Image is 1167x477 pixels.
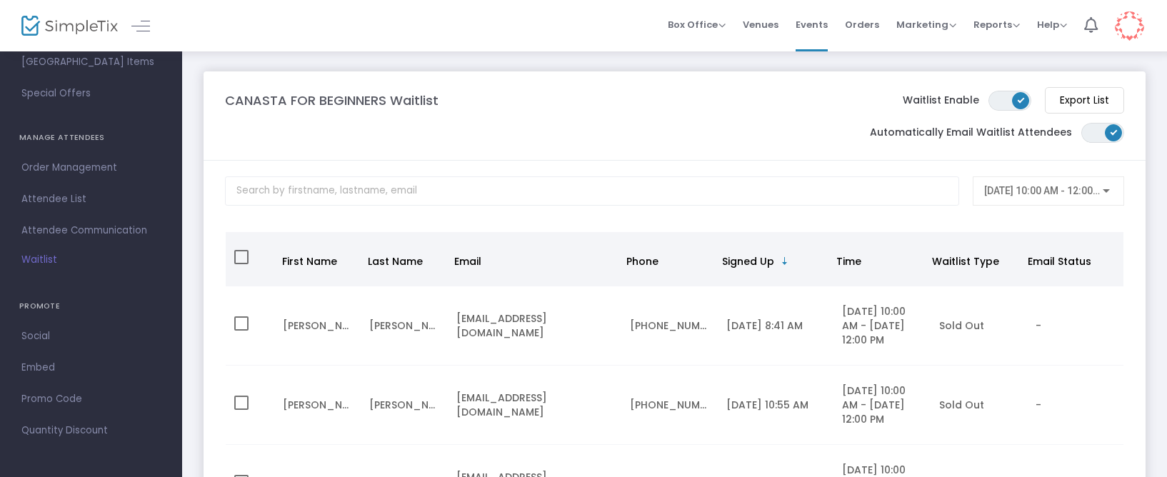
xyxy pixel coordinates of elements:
[21,253,57,267] span: Waitlist
[21,53,161,71] span: [GEOGRAPHIC_DATA] Items
[726,318,825,333] div: 8/6/2025
[21,327,161,346] span: Social
[454,254,481,268] span: Email
[630,398,709,412] div: 3102743455
[21,221,161,240] span: Attendee Communication
[845,6,879,43] span: Orders
[722,254,774,268] span: Signed Up
[21,159,161,177] span: Order Management
[21,190,161,209] span: Attendee List
[726,398,825,412] div: 8/5/2025
[842,304,921,347] div: [DATE] 10:00 AM - [DATE] 12:00 PM
[779,256,791,267] span: Sortable
[369,398,439,412] div: Ehrlich
[1019,232,1115,287] th: Email Status
[1017,96,1024,104] span: ON
[939,318,1018,333] div: 4
[984,185,1110,196] span: [DATE] 10:00 AM - 12:00 PM
[743,6,778,43] span: Venues
[225,176,959,206] input: Search by firstname, lastname, email
[21,84,161,103] span: Special Offers
[456,391,613,419] div: drsehrlich1964@gmail.com
[21,390,161,408] span: Promo Code
[368,254,423,268] span: Last Name
[1045,87,1124,114] m-button: Export List
[896,18,956,31] span: Marketing
[1027,366,1123,445] td: -
[903,93,979,108] label: Waitlist Enable
[19,124,163,152] h4: MANAGE ATTENDEES
[923,232,1019,287] th: Waitlist Type
[618,232,713,287] th: Phone
[870,125,1072,140] label: Automatically Email Waitlist Attendees
[939,398,1018,412] div: 4
[630,318,709,333] div: 3106660822
[225,91,439,110] m-panel-title: CANASTA FOR BEGINNERS Waitlist
[668,18,726,31] span: Box Office
[282,254,337,268] span: First Name
[842,383,921,426] div: [DATE] 10:00 AM - [DATE] 12:00 PM
[21,358,161,377] span: Embed
[369,318,439,333] div: Mandell
[283,318,353,333] div: Diane
[1027,286,1123,366] td: -
[828,232,923,287] th: Time
[1037,18,1067,31] span: Help
[796,6,828,43] span: Events
[19,292,163,321] h4: PROMOTE
[283,398,353,412] div: Susan
[973,18,1020,31] span: Reports
[456,311,613,340] div: dianebmandell@gmail.com
[21,421,161,440] span: Quantity Discount
[1111,129,1118,136] span: ON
